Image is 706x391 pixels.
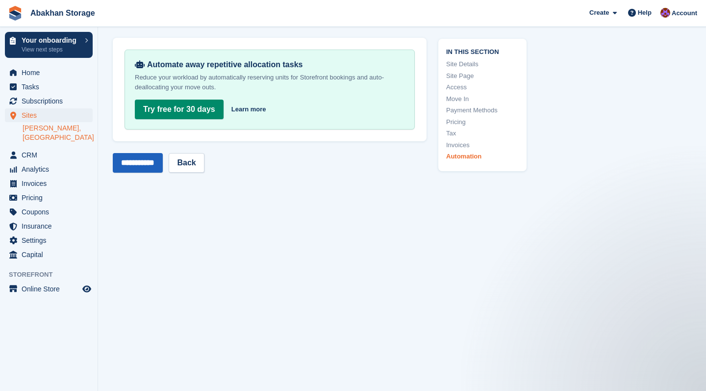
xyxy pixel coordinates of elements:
[22,94,80,108] span: Subscriptions
[135,60,404,70] div: Automate away repetitive allocation tasks
[5,94,93,108] a: menu
[22,108,80,122] span: Sites
[660,8,670,18] img: William Abakhan
[5,108,93,122] a: menu
[22,66,80,79] span: Home
[22,282,80,296] span: Online Store
[5,191,93,205] a: menu
[5,205,93,219] a: menu
[446,129,519,138] a: Tax
[8,6,23,21] img: stora-icon-8386f47178a22dfd0bd8f6a31ec36ba5ce8667c1dd55bd0f319d3a0aa187defe.svg
[135,73,404,92] p: Reduce your workload by automatically reserving units for Storefront bookings and auto-deallocati...
[22,45,80,54] p: View next steps
[446,59,519,69] a: Site Details
[81,283,93,295] a: Preview store
[22,80,80,94] span: Tasks
[22,205,80,219] span: Coupons
[638,8,652,18] span: Help
[446,46,519,55] span: In this section
[135,100,224,119] a: Try free for 30 days
[5,32,93,58] a: Your onboarding View next steps
[5,177,93,190] a: menu
[22,234,80,247] span: Settings
[5,162,93,176] a: menu
[22,37,80,44] p: Your onboarding
[22,148,80,162] span: CRM
[5,219,93,233] a: menu
[22,219,80,233] span: Insurance
[22,162,80,176] span: Analytics
[9,270,98,280] span: Storefront
[446,152,519,161] a: Automation
[22,177,80,190] span: Invoices
[23,124,93,142] a: [PERSON_NAME], [GEOGRAPHIC_DATA]
[5,248,93,261] a: menu
[5,80,93,94] a: menu
[169,153,204,173] a: Back
[22,191,80,205] span: Pricing
[5,66,93,79] a: menu
[231,104,266,114] a: Learn more
[446,82,519,92] a: Access
[5,148,93,162] a: menu
[446,117,519,127] a: Pricing
[5,234,93,247] a: menu
[589,8,609,18] span: Create
[22,248,80,261] span: Capital
[26,5,99,21] a: Abakhan Storage
[446,94,519,104] a: Move In
[446,71,519,80] a: Site Page
[672,8,697,18] span: Account
[446,140,519,150] a: Invoices
[5,282,93,296] a: menu
[446,105,519,115] a: Payment Methods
